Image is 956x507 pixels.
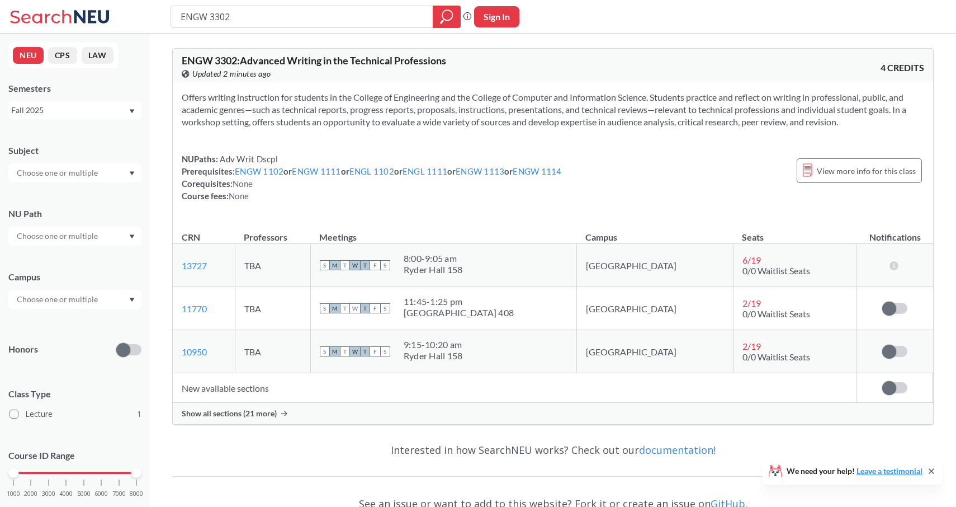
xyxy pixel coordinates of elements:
div: NU Path [8,208,141,220]
a: ENGL 1111 [403,166,447,176]
a: documentation! [639,443,716,457]
span: T [340,346,350,356]
span: S [320,346,330,356]
div: 11:45 - 1:25 pm [404,296,514,307]
span: 4000 [59,491,73,497]
svg: magnifying glass [440,9,453,25]
span: Adv Writ Dscpl [218,154,278,164]
span: None [229,191,249,201]
div: CRN [182,231,200,243]
span: T [360,303,370,313]
span: T [360,260,370,270]
span: M [330,346,340,356]
span: F [370,303,380,313]
input: Choose one or multiple [11,229,105,243]
div: Dropdown arrow [8,290,141,309]
button: CPS [48,47,77,64]
a: Leave a testimonial [856,466,922,476]
button: NEU [13,47,44,64]
span: 1000 [7,491,20,497]
div: magnifying glass [433,6,461,28]
button: Sign In [474,6,519,27]
span: 1 [137,408,141,420]
input: Choose one or multiple [11,293,105,306]
th: Notifications [857,220,933,244]
input: Class, professor, course number, "phrase" [179,7,425,26]
div: Ryder Hall 158 [404,264,463,275]
span: M [330,260,340,270]
div: Dropdown arrow [8,163,141,182]
span: 0/0 Waitlist Seats [742,308,810,319]
span: View more info for this class [817,164,916,178]
a: ENGW 1111 [292,166,340,176]
div: NUPaths: Prerequisites: or or or or or Corequisites: Course fees: [182,153,562,202]
div: Show all sections (21 more) [173,403,933,424]
section: Offers writing instruction for students in the College of Engineering and the College of Computer... [182,91,924,128]
svg: Dropdown arrow [129,171,135,176]
button: LAW [82,47,113,64]
span: 6000 [94,491,108,497]
td: New available sections [173,373,857,403]
a: 13727 [182,260,207,271]
label: Lecture [10,407,141,421]
th: Seats [733,220,856,244]
span: 6 / 19 [742,255,761,265]
span: T [340,260,350,270]
span: S [320,260,330,270]
input: Choose one or multiple [11,166,105,180]
td: TBA [235,287,310,330]
span: Class Type [8,388,141,400]
span: W [350,346,360,356]
div: Fall 2025 [11,104,128,116]
span: 8000 [130,491,143,497]
div: Subject [8,144,141,157]
div: Fall 2025Dropdown arrow [8,101,141,119]
span: M [330,303,340,313]
p: Honors [8,343,38,356]
th: Meetings [310,220,576,244]
th: Professors [235,220,310,244]
span: Show all sections (21 more) [182,409,277,419]
a: 10950 [182,346,207,357]
a: ENGW 1102 [235,166,283,176]
span: F [370,260,380,270]
span: Updated 2 minutes ago [192,68,271,80]
a: ENGW 1113 [456,166,504,176]
span: W [350,260,360,270]
div: 9:15 - 10:20 am [404,339,463,350]
td: [GEOGRAPHIC_DATA] [576,244,733,287]
span: ENGW 3302 : Advanced Writing in the Technical Professions [182,54,446,67]
span: We need your help! [787,467,922,475]
th: Campus [576,220,733,244]
svg: Dropdown arrow [129,234,135,239]
span: 7000 [112,491,126,497]
td: TBA [235,244,310,287]
span: 5000 [77,491,91,497]
div: Semesters [8,82,141,95]
td: [GEOGRAPHIC_DATA] [576,287,733,330]
span: S [380,303,390,313]
span: 2 / 19 [742,341,761,351]
span: 3000 [42,491,55,497]
span: W [350,303,360,313]
td: [GEOGRAPHIC_DATA] [576,330,733,373]
div: 8:00 - 9:05 am [404,253,463,264]
span: 0/0 Waitlist Seats [742,351,810,362]
span: None [233,179,253,189]
div: [GEOGRAPHIC_DATA] 408 [404,307,514,318]
span: S [380,260,390,270]
a: 11770 [182,303,207,314]
a: ENGL 1102 [349,166,394,176]
td: TBA [235,330,310,373]
span: 2000 [24,491,37,497]
span: T [340,303,350,313]
div: Interested in how SearchNEU works? Check out our [172,434,934,466]
span: F [370,346,380,356]
div: Dropdown arrow [8,227,141,246]
span: 0/0 Waitlist Seats [742,265,810,276]
svg: Dropdown arrow [129,298,135,302]
span: 2 / 19 [742,298,761,308]
p: Course ID Range [8,449,141,462]
a: ENGW 1114 [513,166,561,176]
svg: Dropdown arrow [129,109,135,114]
